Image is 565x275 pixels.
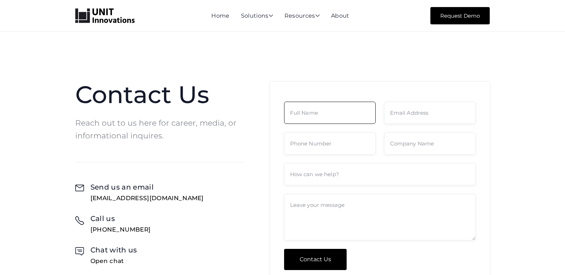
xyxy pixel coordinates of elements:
[284,13,320,19] div: Resources
[90,258,137,264] div: Open chat
[284,13,320,19] div: Resources
[75,81,245,108] h1: Contact Us
[75,117,245,142] p: Reach out to us here for career, media, or informational inquires.
[384,132,476,155] input: Company Name
[75,8,135,23] a: home
[75,185,84,202] div: 
[90,226,151,233] div: [PHONE_NUMBER]
[284,102,476,270] form: Contact Form
[75,216,84,233] div: 
[430,7,490,24] a: Request Demo
[211,12,229,19] a: Home
[75,182,204,202] a: Send us an email[EMAIL_ADDRESS][DOMAIN_NAME]
[331,12,349,19] a: About
[269,13,273,18] span: 
[241,13,273,19] div: Solutions
[75,214,151,233] a: Call us[PHONE_NUMBER]
[75,247,84,264] div: 
[284,163,476,185] input: How can we help?
[90,245,137,255] h2: Chat with us
[284,102,376,124] input: Full Name
[90,182,204,192] h2: Send us an email
[384,102,476,124] input: Email Address
[241,13,273,19] div: Solutions
[90,214,151,223] h2: Call us
[284,249,347,270] input: Contact Us
[90,195,204,202] div: [EMAIL_ADDRESS][DOMAIN_NAME]
[315,13,320,18] span: 
[75,245,137,264] a: Chat with usOpen chat
[284,132,376,155] input: Phone Number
